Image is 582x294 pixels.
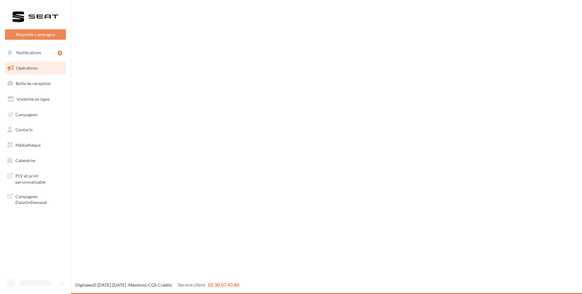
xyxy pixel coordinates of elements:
[15,112,38,117] span: Campagnes
[15,192,63,206] span: Campagnes DataOnDemand
[75,282,93,288] a: Digitaleo
[17,96,50,102] span: Visibilité en ligne
[15,158,36,163] span: Calendrier
[178,282,205,288] span: Service client
[4,154,67,167] a: Calendrier
[58,51,62,55] div: 4
[208,282,239,288] span: 02 30 07 43 80
[128,282,147,288] a: Mentions
[4,93,67,106] a: Visibilité en ligne
[4,108,67,121] a: Campagnes
[15,172,63,185] span: PLV et print personnalisable
[16,65,38,71] span: Opérations
[16,50,41,55] span: Notifications
[15,142,41,148] span: Médiathèque
[4,169,67,187] a: PLV et print personnalisable
[148,282,156,288] a: CGS
[4,77,67,90] a: Boîte de réception
[4,139,67,152] a: Médiathèque
[4,46,65,59] button: Notifications 4
[158,282,172,288] a: Crédits
[4,190,67,208] a: Campagnes DataOnDemand
[75,282,239,288] span: © [DATE]-[DATE] - - -
[5,29,66,40] button: Nouvelle campagne
[16,81,51,86] span: Boîte de réception
[15,127,33,132] span: Contacts
[4,123,67,136] a: Contacts
[4,62,67,75] a: Opérations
